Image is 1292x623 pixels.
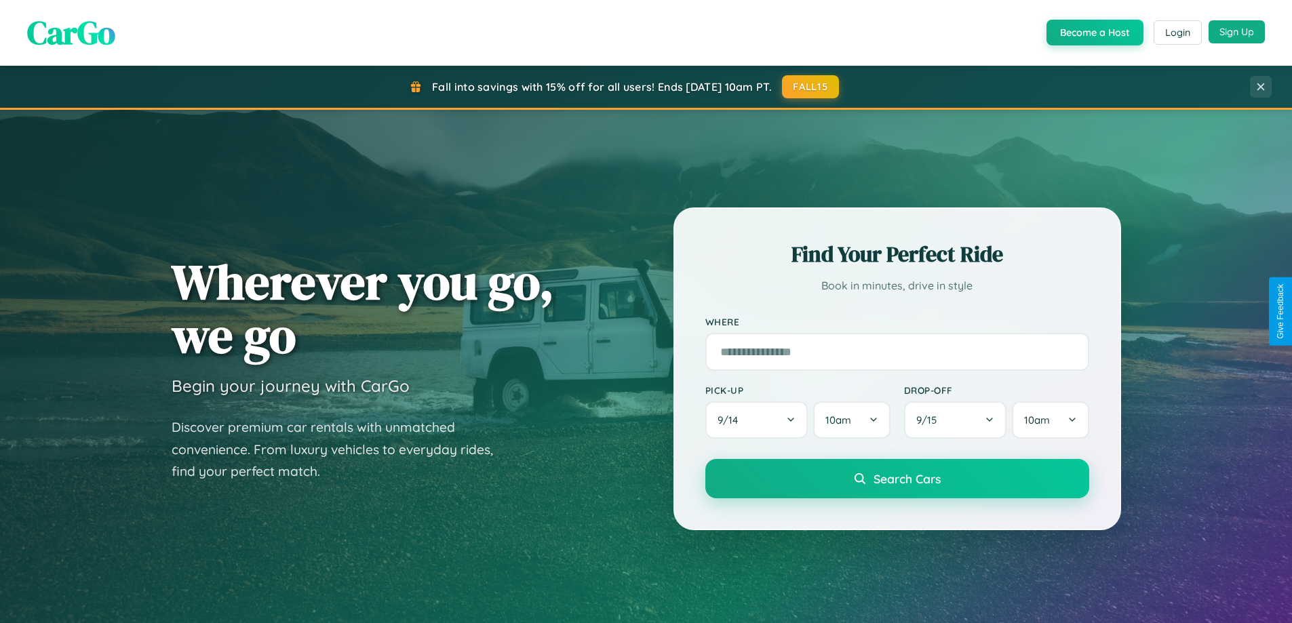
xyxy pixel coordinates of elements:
button: 9/14 [705,401,808,439]
div: Give Feedback [1276,284,1285,339]
button: 10am [1012,401,1089,439]
span: 9 / 15 [916,414,943,426]
label: Drop-off [904,384,1089,396]
h2: Find Your Perfect Ride [705,239,1089,269]
p: Book in minutes, drive in style [705,276,1089,296]
button: Sign Up [1209,20,1265,43]
button: FALL15 [782,75,839,98]
label: Where [705,316,1089,327]
h3: Begin your journey with CarGo [172,376,410,396]
button: Login [1154,20,1202,45]
span: 9 / 14 [718,414,745,426]
button: 10am [813,401,890,439]
label: Pick-up [705,384,890,396]
button: Search Cars [705,459,1089,498]
span: Fall into savings with 15% off for all users! Ends [DATE] 10am PT. [432,80,772,94]
button: 9/15 [904,401,1007,439]
span: Search Cars [874,471,941,486]
p: Discover premium car rentals with unmatched convenience. From luxury vehicles to everyday rides, ... [172,416,511,483]
span: 10am [825,414,851,426]
span: CarGo [27,10,115,55]
span: 10am [1024,414,1050,426]
button: Become a Host [1046,20,1143,45]
h1: Wherever you go, we go [172,255,554,362]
